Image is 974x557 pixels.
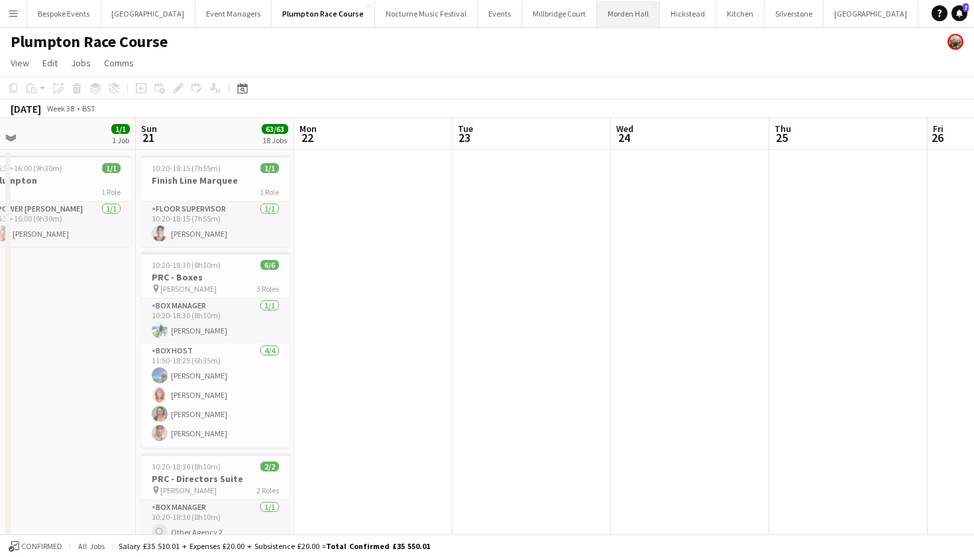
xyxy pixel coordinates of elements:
button: Hickstead [660,1,716,27]
app-card-role: Box Manager1/110:20-18:30 (8h10m)[PERSON_NAME] [141,298,290,343]
a: Edit [37,54,63,72]
span: View [11,57,29,69]
span: 24 [614,130,633,145]
span: 1/1 [102,163,121,173]
span: Comms [104,57,134,69]
span: [PERSON_NAME] [160,284,217,294]
span: 63/63 [262,124,288,134]
span: 2/2 [260,462,279,471]
span: 10:20-18:30 (8h10m) [152,260,221,270]
span: Thu [775,123,791,135]
h1: Plumpton Race Course [11,32,168,52]
button: Silverstone [765,1,824,27]
button: Events [478,1,522,27]
span: 7 [963,3,969,12]
button: Confirmed [7,539,64,554]
span: 26 [931,130,944,145]
button: [GEOGRAPHIC_DATA] [824,1,918,27]
app-job-card: 10:20-18:15 (7h55m)1/1Finish Line Marquee1 RoleFloor Supervisor1/110:20-18:15 (7h55m)[PERSON_NAME] [141,155,290,247]
span: 1 Role [101,187,121,197]
span: 2 Roles [256,485,279,495]
span: Sun [141,123,157,135]
span: All jobs [76,541,107,551]
span: [PERSON_NAME] [160,485,217,495]
a: Jobs [66,54,96,72]
span: Tue [458,123,473,135]
button: Event Managers [195,1,272,27]
button: Morden Hall [597,1,660,27]
a: 7 [951,5,967,21]
h3: PRC - Directors Suite [141,473,290,485]
button: Millbridge Court [522,1,597,27]
span: Mon [299,123,317,135]
button: Kitchen [716,1,765,27]
span: Total Confirmed £35 550.01 [326,541,430,551]
span: 10:20-18:15 (7h55m) [152,163,221,173]
span: Wed [616,123,633,135]
span: Fri [933,123,944,135]
app-card-role: Box Host4/411:50-18:25 (6h35m)[PERSON_NAME][PERSON_NAME][PERSON_NAME][PERSON_NAME] [141,343,290,446]
span: Confirmed [21,542,62,551]
button: Bespoke Events [27,1,101,27]
span: 6/6 [260,260,279,270]
span: 1/1 [260,163,279,173]
button: Nocturne Music Festival [375,1,478,27]
app-card-role: Box Manager1/110:20-18:30 (8h10m) Other Agency 2 [141,500,290,545]
span: 1/1 [111,124,130,134]
a: View [5,54,34,72]
span: Jobs [71,57,91,69]
div: 1 Job [112,135,129,145]
app-user-avatar: Staffing Manager [947,34,963,50]
h3: PRC - Boxes [141,271,290,283]
button: Plumpton Race Course [272,1,375,27]
span: 3 Roles [256,284,279,294]
div: 18 Jobs [262,135,288,145]
span: 22 [298,130,317,145]
span: 25 [773,130,791,145]
span: Week 38 [44,103,77,113]
span: Edit [42,57,58,69]
h3: Finish Line Marquee [141,174,290,186]
span: 1 Role [260,187,279,197]
span: 10:20-18:30 (8h10m) [152,462,221,471]
a: Comms [99,54,139,72]
div: BST [82,103,95,113]
span: 23 [456,130,473,145]
span: 21 [139,130,157,145]
div: Salary £35 510.01 + Expenses £20.00 + Subsistence £20.00 = [119,541,430,551]
div: [DATE] [11,102,41,115]
app-job-card: 10:20-18:30 (8h10m)6/6PRC - Boxes [PERSON_NAME]3 RolesBox Manager1/110:20-18:30 (8h10m)[PERSON_NA... [141,252,290,448]
button: [GEOGRAPHIC_DATA] [101,1,195,27]
app-card-role: Floor Supervisor1/110:20-18:15 (7h55m)[PERSON_NAME] [141,202,290,247]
